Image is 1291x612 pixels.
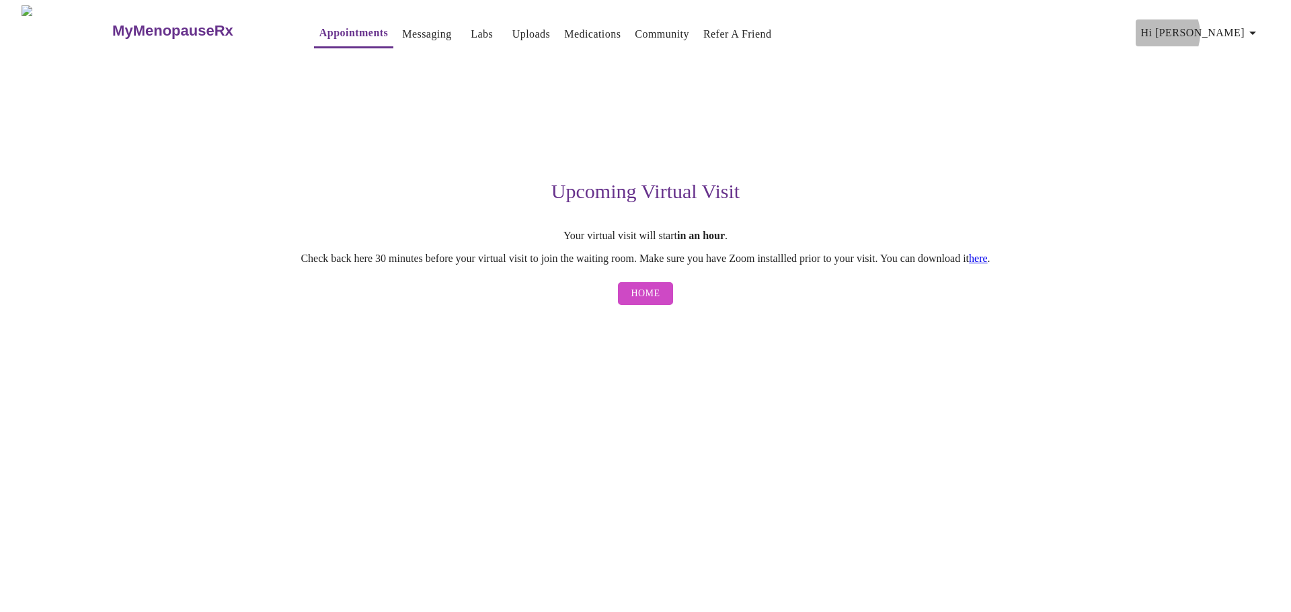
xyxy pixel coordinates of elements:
a: MyMenopauseRx [111,7,287,54]
button: Labs [461,21,504,48]
strong: in an hour [677,230,725,241]
h3: Upcoming Virtual Visit [231,180,1060,203]
a: Uploads [512,25,551,44]
span: Home [631,286,660,302]
img: MyMenopauseRx Logo [22,5,111,56]
a: Home [615,275,677,312]
button: Appointments [314,19,393,48]
a: Labs [471,25,493,44]
span: Hi [PERSON_NAME] [1141,24,1261,42]
button: Medications [559,21,626,48]
p: Check back here 30 minutes before your virtual visit to join the waiting room. Make sure you have... [231,253,1060,265]
a: Messaging [402,25,451,44]
a: Medications [564,25,621,44]
button: Uploads [507,21,556,48]
button: Home [618,282,674,306]
button: Community [629,21,695,48]
a: Appointments [319,24,388,42]
p: Your virtual visit will start . [231,230,1060,242]
button: Refer a Friend [698,21,777,48]
a: Community [635,25,689,44]
button: Hi [PERSON_NAME] [1136,19,1266,46]
h3: MyMenopauseRx [112,22,233,40]
a: Refer a Friend [703,25,772,44]
button: Messaging [397,21,457,48]
a: here [969,253,988,264]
